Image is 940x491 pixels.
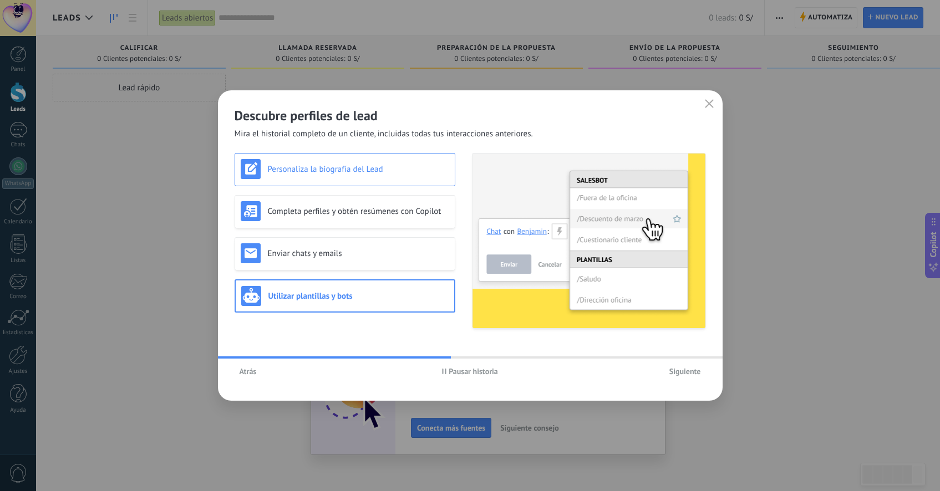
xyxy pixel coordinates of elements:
span: Pausar historia [449,367,498,375]
button: Pausar historia [437,363,503,380]
button: Siguiente [664,363,706,380]
h2: Descubre perfiles de lead [235,107,706,124]
h3: Personaliza la biografía del Lead [268,164,449,175]
button: Atrás [235,363,262,380]
span: Atrás [240,367,257,375]
h3: Utilizar plantillas y bots [268,291,449,301]
h3: Completa perfiles y obtén resúmenes con Copilot [268,206,449,217]
h3: Enviar chats y emails [268,248,449,259]
span: Siguiente [669,367,701,375]
span: Mira el historial completo de un cliente, incluidas todas tus interacciones anteriores. [235,129,533,140]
